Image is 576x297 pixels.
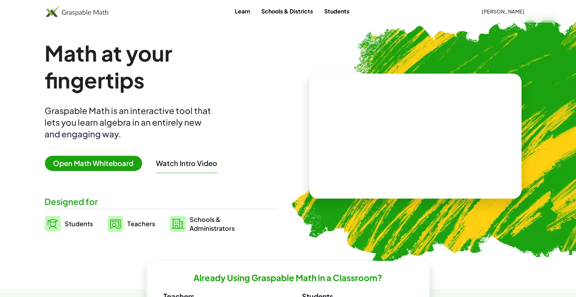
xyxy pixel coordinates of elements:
a: Teachers [107,215,156,233]
span: Schools & Administrators [190,215,235,233]
img: svg%3e [107,216,123,232]
span: [PERSON_NAME] [482,8,525,15]
a: Students [45,215,93,233]
div: Designed for [45,196,277,207]
a: Students [319,5,355,18]
a: Open Math Whiteboard [45,160,148,167]
div: Graspable Math is an interactive tool that lets you learn algebra in an entirely new and engaging... [45,105,215,140]
img: svg%3e [45,216,61,232]
a: Learn [229,5,256,18]
h1: Math at your fingertips [45,40,270,93]
span: Students [65,219,93,228]
button: [PERSON_NAME] [476,5,530,18]
button: Watch Intro Video [156,159,217,168]
span: Teachers [128,219,156,228]
h2: Already Using Graspable Math in a Classroom? [194,272,383,283]
span: Open Math Whiteboard [45,156,142,171]
a: Schools &Administrators [170,215,235,233]
video: What is this? This is dynamic math notation. Dynamic math notation plays a central role in how Gr... [362,110,469,163]
a: Schools & Districts [256,5,319,18]
img: svg%3e [170,216,186,232]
